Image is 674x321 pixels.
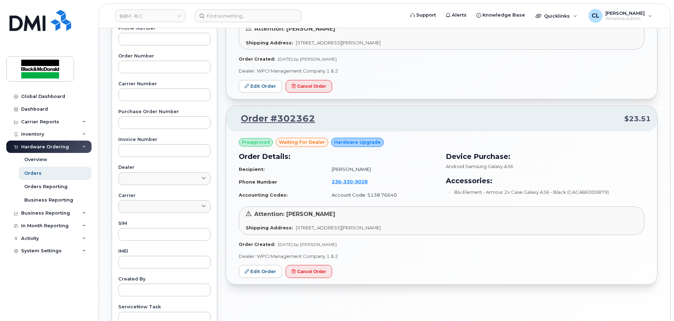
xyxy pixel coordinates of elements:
td: Account Code: 5138.76640 [325,189,437,201]
a: Support [405,8,441,22]
strong: Recipient: [239,166,265,172]
strong: Order Created: [239,242,275,247]
label: Order Number [118,54,211,58]
span: Attention: [PERSON_NAME] [254,211,335,217]
p: Dealer: WPCI Management Company 1 & 2 [239,68,644,74]
span: [STREET_ADDRESS][PERSON_NAME] [296,40,381,45]
span: Hardware Upgrade [334,139,381,146]
strong: Phone Number [239,179,277,185]
span: Android Samsung Galaxy A36 [446,163,513,169]
span: Quicklinks [544,13,570,19]
label: Carrier Number [118,82,211,86]
span: Knowledge Base [482,12,525,19]
span: 236 [332,179,368,184]
span: Attention: [PERSON_NAME] [254,25,335,32]
h3: Accessories: [446,175,644,186]
td: [PERSON_NAME] [325,163,437,175]
span: Preapproved [242,139,270,146]
span: waiting for dealer [279,139,325,146]
button: Cancel Order [286,265,332,278]
span: CL [592,12,599,20]
a: Edit Order [239,265,282,278]
span: [PERSON_NAME] [605,10,645,16]
p: Dealer: WPCI Management Company 1 & 2 [239,253,644,260]
strong: Order Created: [239,56,275,62]
span: Support [416,12,436,19]
label: ServiceNow Task [118,305,211,309]
h3: Device Purchase: [446,151,644,162]
a: 2363309028 [332,179,376,184]
label: Phone Number [118,26,211,31]
span: $23.51 [624,114,651,124]
label: Created By [118,277,211,282]
span: [STREET_ADDRESS][PERSON_NAME] [296,225,381,230]
li: Blu Element - Armour 2x Case Galaxy A36 - Black (CACABE000879) [446,189,644,196]
label: IMEI [118,249,211,254]
h3: Order Details: [239,151,437,162]
input: Find something... [195,10,301,22]
strong: Shipping Address: [246,225,293,230]
span: Alerts [452,12,467,19]
span: [DATE] by [PERSON_NAME] [278,56,337,62]
div: Quicklinks [531,9,582,23]
strong: Accounting Codes: [239,192,288,198]
span: Wireless Admin [605,16,645,21]
strong: Shipping Address: [246,40,293,45]
button: Cancel Order [286,80,332,93]
a: Knowledge Base [472,8,530,22]
div: Candice Leung [583,9,657,23]
label: Dealer [118,165,211,170]
label: Carrier [118,193,211,198]
a: B&M - B.C. [115,10,186,22]
label: Invoice Number [118,137,211,142]
a: Order #302362 [232,112,315,125]
span: 9028 [353,179,368,184]
a: Alerts [441,8,472,22]
label: Purchase Order Number [118,110,211,114]
span: 330 [341,179,353,184]
span: [DATE] by [PERSON_NAME] [278,242,337,247]
a: Edit Order [239,80,282,93]
label: SIM [118,221,211,226]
